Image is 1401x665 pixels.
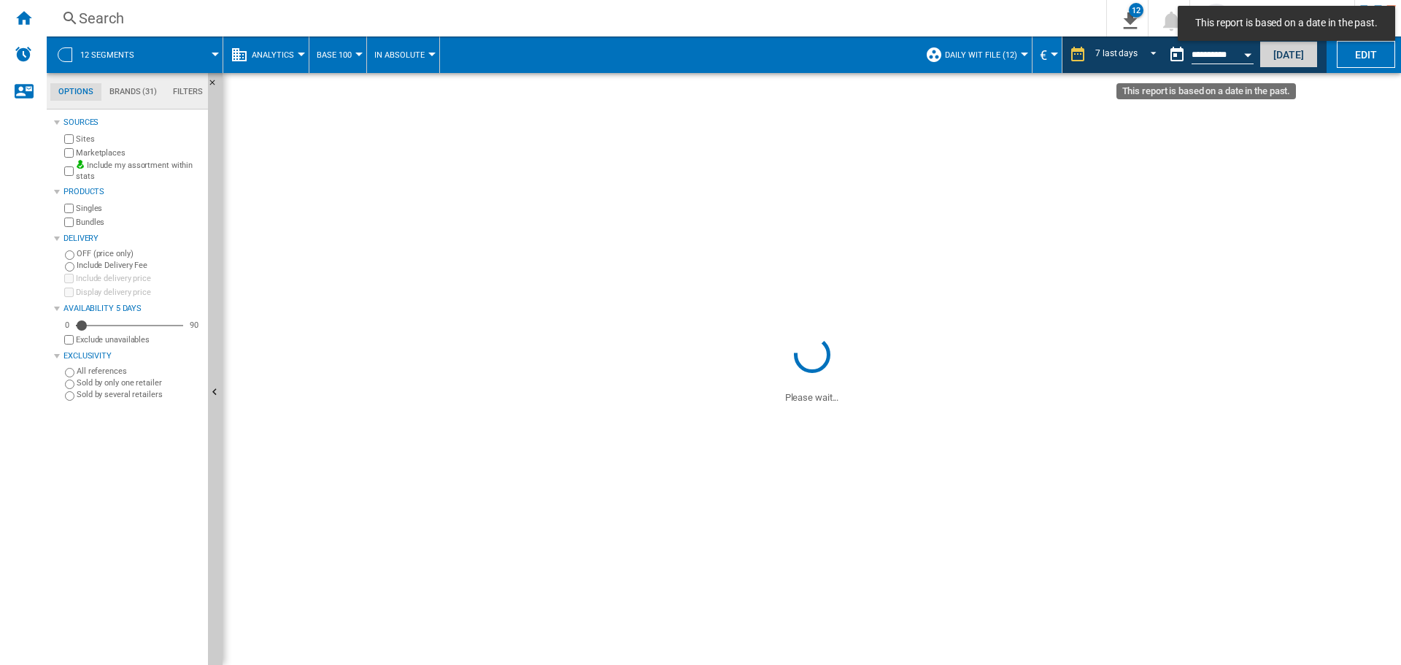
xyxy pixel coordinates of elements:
input: Sold by several retailers [65,391,74,401]
input: Marketplaces [64,148,74,158]
md-select: REPORTS.WIZARD.STEPS.REPORT.STEPS.REPORT_OPTIONS.PERIOD: 7 last days [1094,43,1162,67]
label: Exclude unavailables [76,334,202,345]
label: Bundles [76,217,202,228]
div: This report is based on a date in the past. [1162,36,1257,73]
input: Display delivery price [64,288,74,297]
label: OFF (price only) [77,248,202,259]
input: Sites [64,134,74,144]
div: Exclusivity [63,350,202,362]
button: Hide [208,73,225,99]
md-tab-item: Options [50,83,101,101]
button: [DATE] [1259,41,1318,68]
span: In Absolute [374,50,425,60]
button: € [1040,36,1054,73]
div: 7 last days [1095,48,1138,58]
label: Include Delivery Fee [77,260,202,271]
md-slider: Availability [76,318,183,333]
button: Analytics [252,36,301,73]
span: € [1040,47,1047,63]
input: Singles [64,204,74,213]
img: alerts-logo.svg [15,45,32,63]
button: Edit [1337,41,1395,68]
ng-transclude: Please wait... [785,392,839,403]
div: Daily WIT file (12) [925,36,1024,73]
div: 90 [186,320,202,331]
md-tab-item: Filters [165,83,211,101]
label: Singles [76,203,202,214]
div: 12 [1129,3,1143,18]
span: 12 segments [80,50,134,60]
label: Sold by only one retailer [77,377,202,388]
label: Include delivery price [76,273,202,284]
div: Sources [63,117,202,128]
label: Display delivery price [76,287,202,298]
div: Products [63,186,202,198]
span: Base 100 [317,50,352,60]
span: Analytics [252,50,294,60]
label: Sites [76,134,202,145]
div: 12 segments [54,36,215,73]
md-menu: Currency [1033,36,1062,73]
div: 0 [61,320,73,331]
input: Include my assortment within stats [64,162,74,180]
div: Analytics [231,36,301,73]
button: In Absolute [374,36,432,73]
div: Delivery [63,233,202,245]
button: Open calendar [1235,39,1261,66]
label: All references [77,366,202,377]
input: Bundles [64,218,74,227]
input: Display delivery price [64,335,74,345]
button: md-calendar [1162,40,1192,69]
button: Daily WIT file (12) [945,36,1024,73]
div: Search [79,8,1068,28]
label: Marketplaces [76,147,202,158]
span: Daily WIT file (12) [945,50,1017,60]
button: Base 100 [317,36,359,73]
input: OFF (price only) [65,250,74,260]
input: Include delivery price [64,274,74,283]
input: Include Delivery Fee [65,262,74,272]
label: Sold by several retailers [77,389,202,400]
md-tab-item: Brands (31) [101,83,165,101]
input: Sold by only one retailer [65,380,74,389]
img: mysite-bg-18x18.png [76,160,85,169]
div: Availability 5 Days [63,303,202,315]
label: Include my assortment within stats [76,160,202,182]
span: This report is based on a date in the past. [1191,16,1382,31]
input: All references [65,368,74,377]
button: 12 segments [80,36,149,73]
